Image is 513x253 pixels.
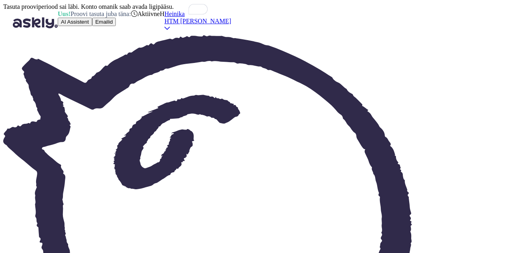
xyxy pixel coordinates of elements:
button: Emailid [92,18,116,26]
div: Aktiivne [131,10,160,18]
div: HTM [PERSON_NAME] [164,18,231,25]
div: H [160,10,165,35]
button: AI Assistent [58,18,92,26]
b: Uus! [58,10,71,17]
a: HeinikaHTM [PERSON_NAME] [164,10,231,32]
div: Heinika [164,10,231,18]
div: Proovi tasuta juba täna: [58,10,131,18]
